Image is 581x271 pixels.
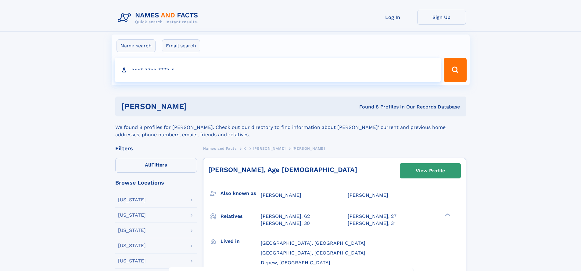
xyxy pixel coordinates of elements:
[115,58,441,82] input: search input
[162,39,200,52] label: Email search
[115,158,197,173] label: Filters
[273,104,460,110] div: Found 8 Profiles In Our Records Database
[368,10,417,25] a: Log In
[203,145,237,152] a: Names and Facts
[261,213,310,220] a: [PERSON_NAME], 62
[261,192,301,198] span: [PERSON_NAME]
[243,145,246,152] a: K
[292,146,325,151] span: [PERSON_NAME]
[416,164,445,178] div: View Profile
[253,145,285,152] a: [PERSON_NAME]
[261,250,365,256] span: [GEOGRAPHIC_DATA], [GEOGRAPHIC_DATA]
[348,192,388,198] span: [PERSON_NAME]
[221,211,261,222] h3: Relatives
[221,236,261,247] h3: Lived in
[221,188,261,199] h3: Also known as
[118,258,146,263] div: [US_STATE]
[417,10,466,25] a: Sign Up
[348,220,396,227] a: [PERSON_NAME], 31
[145,162,151,168] span: All
[118,228,146,233] div: [US_STATE]
[118,197,146,202] div: [US_STATE]
[261,260,330,266] span: Depew, [GEOGRAPHIC_DATA]
[444,58,466,82] button: Search Button
[118,243,146,248] div: [US_STATE]
[208,166,357,174] a: [PERSON_NAME], Age [DEMOGRAPHIC_DATA]
[115,10,203,26] img: Logo Names and Facts
[115,116,466,138] div: We found 8 profiles for [PERSON_NAME]. Check out our directory to find information about [PERSON_...
[115,146,197,151] div: Filters
[243,146,246,151] span: K
[261,220,310,227] a: [PERSON_NAME], 30
[253,146,285,151] span: [PERSON_NAME]
[400,163,461,178] a: View Profile
[117,39,156,52] label: Name search
[118,213,146,218] div: [US_STATE]
[261,240,365,246] span: [GEOGRAPHIC_DATA], [GEOGRAPHIC_DATA]
[115,180,197,185] div: Browse Locations
[121,103,273,110] h1: [PERSON_NAME]
[443,213,451,217] div: ❯
[348,213,396,220] a: [PERSON_NAME], 27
